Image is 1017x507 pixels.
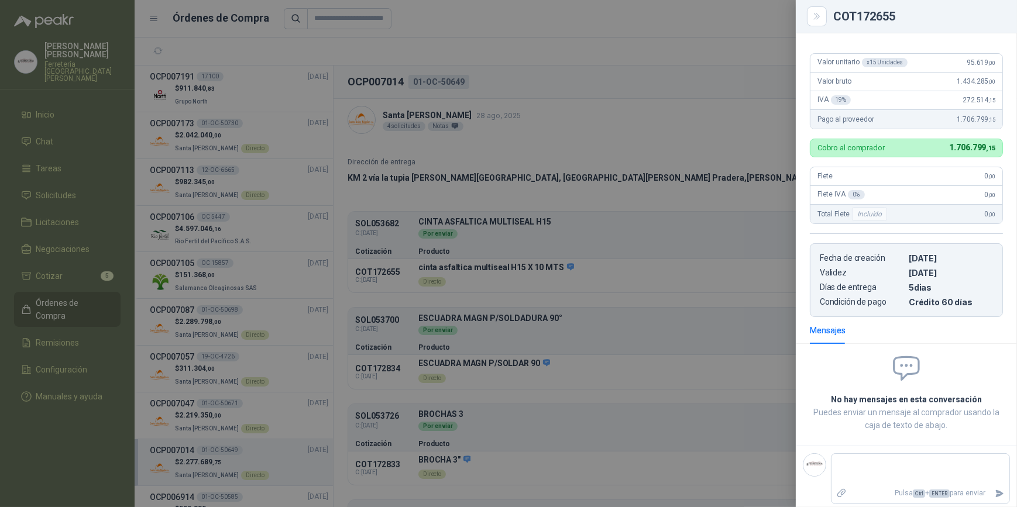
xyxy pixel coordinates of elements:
[831,95,851,105] div: 19 %
[817,77,851,85] span: Valor bruto
[817,190,865,199] span: Flete IVA
[833,11,1003,22] div: COT172655
[988,116,995,123] span: ,15
[909,297,993,307] p: Crédito 60 días
[950,143,995,152] span: 1.706.799
[929,489,950,498] span: ENTER
[817,95,851,105] span: IVA
[985,191,995,199] span: 0
[988,78,995,85] span: ,00
[810,406,1003,432] p: Puedes enviar un mensaje al comprador usando la caja de texto de abajo.
[832,483,851,503] label: Adjuntar archivos
[988,173,995,180] span: ,00
[986,144,995,152] span: ,15
[913,489,925,498] span: Ctrl
[851,483,991,503] p: Pulsa + para enviar
[820,282,904,292] p: Días de entrega
[810,324,846,337] div: Mensajes
[817,172,833,180] span: Flete
[810,9,824,23] button: Close
[988,60,995,66] span: ,00
[985,210,995,218] span: 0
[817,144,885,151] p: Cobro al comprador
[988,211,995,218] span: ,00
[820,297,904,307] p: Condición de pago
[820,268,904,278] p: Validez
[817,58,908,67] span: Valor unitario
[909,282,993,292] p: 5 dias
[862,58,908,67] div: x 15 Unidades
[817,115,874,123] span: Pago al proveedor
[985,172,995,180] span: 0
[810,393,1003,406] h2: No hay mensajes en esta conversación
[988,192,995,198] span: ,00
[909,268,993,278] p: [DATE]
[957,115,995,123] span: 1.706.799
[988,97,995,104] span: ,15
[963,96,995,104] span: 272.514
[820,253,904,263] p: Fecha de creación
[803,454,826,476] img: Company Logo
[817,207,889,221] span: Total Flete
[848,190,865,199] div: 0 %
[909,253,993,263] p: [DATE]
[852,207,887,221] div: Incluido
[990,483,1009,503] button: Enviar
[957,77,995,85] span: 1.434.285
[967,58,995,67] span: 95.619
